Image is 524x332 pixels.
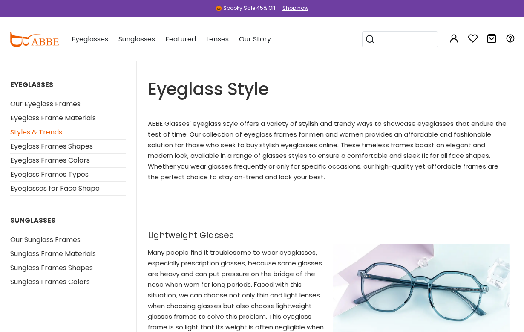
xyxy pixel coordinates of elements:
a: Sunglass Frames Colors [10,277,90,287]
a: Eyeglasses for Face Shape [10,183,100,193]
span: Featured [165,34,196,44]
h6: SUNGLASSES [10,216,126,224]
a: Eyeglass Frame Materials [10,113,96,123]
a: Eyeglass Frames Colors [10,155,90,165]
a: Shop now [278,4,308,12]
span: Lenses [206,34,229,44]
a: Eyeglass Frames Shapes [10,141,93,151]
a: Lightweight Glasses [148,230,325,240]
span: Sunglasses [118,34,155,44]
span: Eyeglasses [72,34,108,44]
a: Sunglass Frame Materials [10,249,96,259]
a: Our Sunglass Frames [10,235,81,245]
a: Sunglass Frames Shapes [10,263,93,273]
div: 🎃 Spooky Sale 45% Off! [216,4,277,12]
a: Styles & Trends [10,127,62,137]
a: Eyeglass Frames Types [10,169,89,179]
div: Shop now [282,4,308,12]
h6: EYEGLASSES [10,81,126,89]
a: Our Eyeglass Frames [10,99,81,109]
p: ABBE Glasses' eyeglass style offers a variety of stylish and trendy ways to showcase eyeglasses t... [148,118,510,182]
img: abbeglasses.com [9,32,59,47]
span: Our Story [239,34,271,44]
h1: Eyeglass Style [148,81,510,98]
